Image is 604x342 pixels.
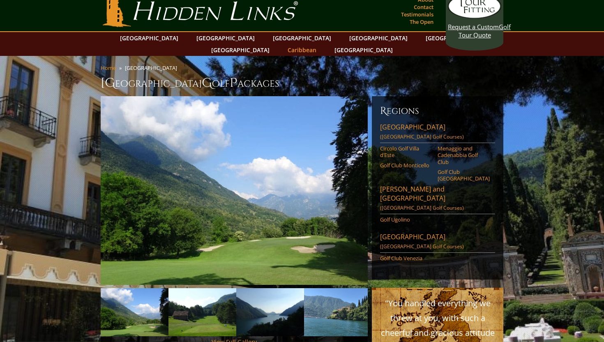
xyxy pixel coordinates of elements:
[380,185,495,214] a: [PERSON_NAME] and [GEOGRAPHIC_DATA]([GEOGRAPHIC_DATA] Golf Courses)
[330,44,397,56] a: [GEOGRAPHIC_DATA]
[380,145,432,159] a: Circolo Golf Villa d’Este
[101,64,116,72] a: Home
[380,122,495,143] a: [GEOGRAPHIC_DATA]([GEOGRAPHIC_DATA] Golf Courses)
[380,243,464,250] span: ([GEOGRAPHIC_DATA] Golf Courses)
[284,44,320,56] a: Caribbean
[380,162,432,169] a: Golf Club Monticello
[192,32,259,44] a: [GEOGRAPHIC_DATA]
[380,255,432,261] a: Golf Club Venezia
[399,9,436,20] a: Testimonials
[345,32,412,44] a: [GEOGRAPHIC_DATA]
[101,75,503,91] h1: [GEOGRAPHIC_DATA] olf ackages
[380,204,464,211] span: ([GEOGRAPHIC_DATA] Golf Courses)
[438,145,490,165] a: Menaggio and Cadenabbia Golf Club
[408,16,436,28] a: The Open
[380,232,495,253] a: [GEOGRAPHIC_DATA]([GEOGRAPHIC_DATA] Golf Courses)
[116,32,182,44] a: [GEOGRAPHIC_DATA]
[380,133,464,140] span: ([GEOGRAPHIC_DATA] Golf Courses)
[438,169,490,182] a: Golf Club [GEOGRAPHIC_DATA]
[422,32,488,44] a: [GEOGRAPHIC_DATA]
[230,75,237,91] span: P
[380,216,432,223] a: Golf Ugolino
[202,75,212,91] span: G
[380,104,495,118] h6: Regions
[269,32,335,44] a: [GEOGRAPHIC_DATA]
[412,1,436,13] a: Contact
[448,23,499,31] span: Request a Custom
[125,64,180,72] li: [GEOGRAPHIC_DATA]
[207,44,274,56] a: [GEOGRAPHIC_DATA]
